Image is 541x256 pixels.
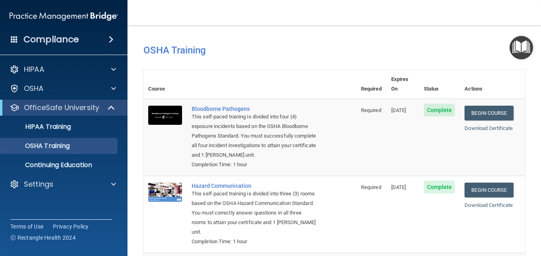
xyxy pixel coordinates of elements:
a: Begin Course [465,183,513,197]
a: Hazard Communication [192,183,316,189]
p: OSHA Training [5,142,70,150]
div: Completion Time: 1 hour [192,160,316,169]
th: Course [143,70,187,99]
div: This self-paced training is divided into four (4) exposure incidents based on the OSHA Bloodborne... [192,112,316,160]
img: PMB logo [10,8,118,24]
a: Download Certificate [465,125,513,131]
th: Status [419,70,460,99]
th: Expires On [386,70,419,99]
p: HIPAA Training [5,123,71,131]
p: HIPAA [24,65,44,74]
a: Begin Course [465,106,513,120]
a: OSHA [10,84,116,93]
a: Bloodborne Pathogens [192,106,316,112]
div: Completion Time: 1 hour [192,237,316,246]
a: HIPAA [10,65,116,74]
span: Required [361,184,381,190]
p: OfficeSafe University [24,103,99,112]
th: Actions [460,70,525,99]
span: [DATE] [391,184,406,190]
p: Continuing Education [5,161,114,169]
div: This self-paced training is divided into three (3) rooms based on the OSHA Hazard Communication S... [192,189,316,237]
span: Complete [424,181,455,193]
h4: Compliance [24,34,79,45]
p: OSHA [24,84,44,93]
a: Download Certificate [465,202,513,208]
button: Open Resource Center [510,36,533,59]
a: Settings [10,179,116,189]
span: [DATE] [391,107,406,113]
a: Terms of Use [10,223,43,230]
span: Required [361,107,381,113]
h4: OSHA Training [143,45,525,56]
span: Complete [424,104,455,116]
span: Ⓒ Rectangle Health 2024 [10,234,76,242]
th: Required [356,70,386,99]
p: Settings [24,179,53,189]
a: Privacy Policy [53,223,89,230]
a: OfficeSafe University [10,103,116,112]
